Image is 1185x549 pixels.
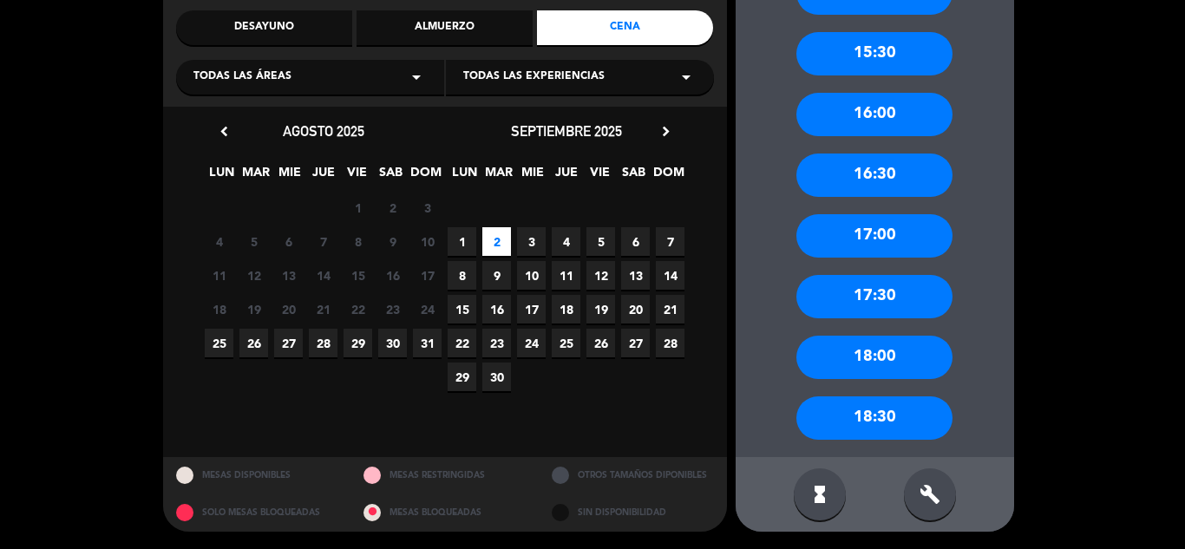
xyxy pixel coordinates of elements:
span: 31 [413,329,442,357]
div: 16:30 [796,154,953,197]
span: 22 [344,295,372,324]
span: septiembre 2025 [511,122,622,140]
div: Desayuno [176,10,352,45]
div: OTROS TAMAÑOS DIPONIBLES [539,457,727,494]
span: 15 [344,261,372,290]
span: 30 [482,363,511,391]
span: JUE [552,162,580,191]
div: 16:00 [796,93,953,136]
span: 16 [378,261,407,290]
span: LUN [207,162,236,191]
span: SAB [376,162,405,191]
span: 12 [586,261,615,290]
span: LUN [450,162,479,191]
span: DOM [653,162,682,191]
span: 11 [552,261,580,290]
span: 13 [274,261,303,290]
span: 7 [309,227,337,256]
span: 5 [239,227,268,256]
span: 26 [586,329,615,357]
span: 4 [205,227,233,256]
span: 23 [378,295,407,324]
span: 25 [205,329,233,357]
span: SAB [619,162,648,191]
span: 4 [552,227,580,256]
span: agosto 2025 [283,122,364,140]
i: chevron_left [215,122,233,141]
span: 24 [517,329,546,357]
span: 1 [448,227,476,256]
i: hourglass_full [809,484,830,505]
div: Cena [537,10,713,45]
span: 23 [482,329,511,357]
span: 10 [517,261,546,290]
span: 21 [309,295,337,324]
span: 18 [552,295,580,324]
span: 10 [413,227,442,256]
span: 17 [413,261,442,290]
span: Todas las áreas [193,69,291,86]
span: 17 [517,295,546,324]
div: SIN DISPONIBILIDAD [539,494,727,532]
span: 21 [656,295,684,324]
span: MIE [518,162,547,191]
span: 30 [378,329,407,357]
div: 17:00 [796,214,953,258]
span: 6 [274,227,303,256]
span: 9 [378,227,407,256]
span: MAR [484,162,513,191]
span: DOM [410,162,439,191]
i: arrow_drop_down [406,67,427,88]
span: VIE [586,162,614,191]
span: 14 [309,261,337,290]
div: MESAS DISPONIBLES [163,457,351,494]
span: 29 [344,329,372,357]
span: 2 [482,227,511,256]
span: 22 [448,329,476,357]
span: MIE [275,162,304,191]
div: 15:30 [796,32,953,75]
i: build [920,484,940,505]
i: chevron_right [657,122,675,141]
span: 20 [621,295,650,324]
span: 18 [205,295,233,324]
span: 3 [517,227,546,256]
span: 12 [239,261,268,290]
div: 18:30 [796,396,953,440]
span: VIE [343,162,371,191]
span: 19 [239,295,268,324]
div: Almuerzo [357,10,533,45]
span: 11 [205,261,233,290]
span: Todas las experiencias [463,69,605,86]
span: 24 [413,295,442,324]
span: 14 [656,261,684,290]
span: 8 [448,261,476,290]
div: 17:30 [796,275,953,318]
span: 2 [378,193,407,222]
span: 7 [656,227,684,256]
span: 25 [552,329,580,357]
span: 5 [586,227,615,256]
span: 3 [413,193,442,222]
span: 13 [621,261,650,290]
span: 28 [309,329,337,357]
span: 15 [448,295,476,324]
span: 20 [274,295,303,324]
span: MAR [241,162,270,191]
div: 18:00 [796,336,953,379]
span: 29 [448,363,476,391]
div: MESAS BLOQUEADAS [350,494,539,532]
span: 1 [344,193,372,222]
i: arrow_drop_down [676,67,697,88]
div: MESAS RESTRINGIDAS [350,457,539,494]
span: 8 [344,227,372,256]
span: 9 [482,261,511,290]
div: SOLO MESAS BLOQUEADAS [163,494,351,532]
span: JUE [309,162,337,191]
span: 27 [274,329,303,357]
span: 19 [586,295,615,324]
span: 16 [482,295,511,324]
span: 6 [621,227,650,256]
span: 26 [239,329,268,357]
span: 28 [656,329,684,357]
